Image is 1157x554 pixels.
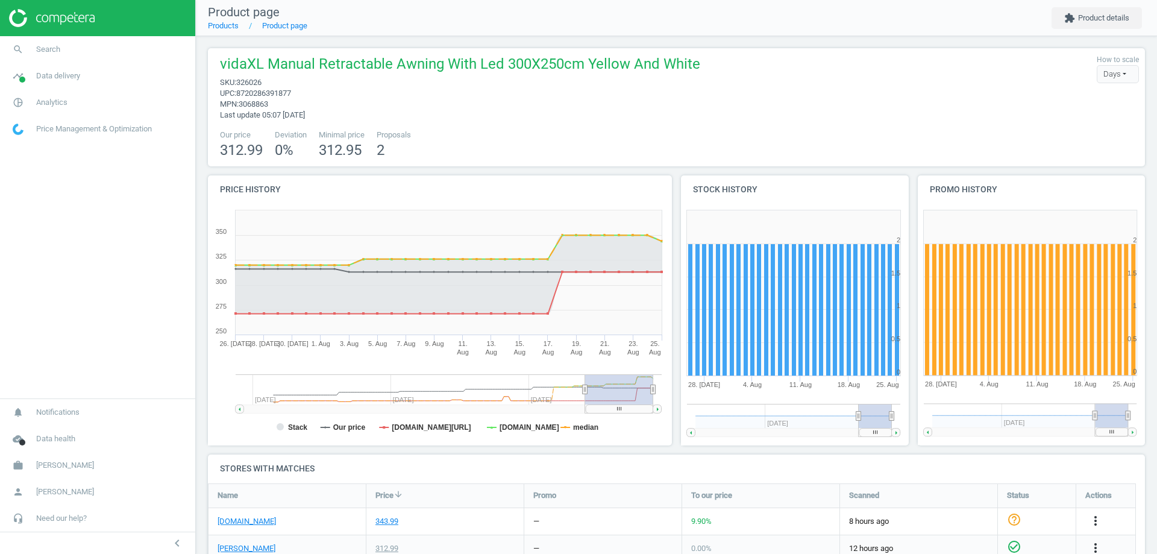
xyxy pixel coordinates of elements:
tspan: 18. Aug [1074,381,1096,388]
a: Product page [262,21,307,30]
span: Notifications [36,407,80,418]
span: upc : [220,89,236,98]
tspan: 11. [458,340,467,347]
span: Analytics [36,97,67,108]
i: chevron_left [170,536,184,550]
text: 0 [897,368,900,376]
span: 312.99 [220,142,263,159]
tspan: 21. [600,340,609,347]
i: check_circle_outline [1007,540,1021,554]
i: search [7,38,30,61]
button: more_vert [1088,514,1103,529]
tspan: 9. Aug [425,340,444,347]
tspan: 28. [DATE] [248,340,280,347]
i: arrow_downward [394,489,403,499]
text: 325 [216,253,227,260]
i: more_vert [1088,514,1103,528]
tspan: median [573,423,598,432]
tspan: 4. Aug [743,381,762,388]
tspan: 11. Aug [789,381,812,388]
a: [PERSON_NAME] [218,543,275,554]
span: 3068863 [239,99,268,109]
span: Actions [1085,490,1112,501]
span: Our price [220,130,263,140]
tspan: 30. [DATE] [277,340,309,347]
div: — [533,516,539,527]
span: vidaXL Manual Retractable Awning With Led 300X250cm Yellow And White [220,54,700,77]
tspan: 25. [650,340,659,347]
span: Data health [36,433,75,444]
a: [DOMAIN_NAME] [218,516,276,527]
text: 275 [216,303,227,310]
span: mpn : [220,99,239,109]
div: — [533,543,539,554]
span: Last update 05:07 [DATE] [220,110,305,119]
button: extensionProduct details [1052,7,1142,29]
tspan: Aug [599,348,611,356]
span: Promo [533,490,556,501]
span: Data delivery [36,71,80,81]
i: headset_mic [7,507,30,530]
text: 350 [216,228,227,235]
span: Product page [208,5,280,19]
tspan: 15. [515,340,524,347]
h4: Stock history [681,175,909,204]
text: 0.5 [891,335,900,342]
span: Deviation [275,130,307,140]
span: [PERSON_NAME] [36,460,94,471]
tspan: 18. Aug [838,381,860,388]
tspan: Aug [542,348,554,356]
h4: Stores with matches [208,455,1145,483]
div: 312.99 [375,543,398,554]
i: person [7,480,30,503]
tspan: 25. Aug [876,381,898,388]
span: Need our help? [36,513,87,524]
tspan: Our price [333,423,366,432]
tspan: [DOMAIN_NAME][URL] [392,423,471,432]
div: 343.99 [375,516,398,527]
text: 1.5 [891,269,900,277]
a: Products [208,21,239,30]
tspan: 13. [487,340,496,347]
i: extension [1064,13,1075,24]
tspan: Aug [571,348,583,356]
i: timeline [7,65,30,87]
label: How to scale [1097,55,1139,65]
text: 1.5 [1127,269,1137,277]
tspan: 23. [629,340,638,347]
tspan: 28. [DATE] [925,381,957,388]
text: 0.5 [1127,335,1137,342]
tspan: 25. Aug [1113,381,1135,388]
span: Price [375,490,394,501]
i: pie_chart_outlined [7,91,30,114]
span: 8 hours ago [849,516,988,527]
span: [PERSON_NAME] [36,486,94,497]
span: Name [218,490,238,501]
span: sku : [220,78,236,87]
text: 1 [897,302,900,309]
img: ajHJNr6hYgQAAAAASUVORK5CYII= [9,9,95,27]
span: 312.95 [319,142,362,159]
tspan: Aug [514,348,526,356]
tspan: 1. Aug [312,340,330,347]
tspan: 3. Aug [340,340,359,347]
span: 0.00 % [691,544,712,553]
tspan: Aug [457,348,469,356]
span: 8720286391877 [236,89,291,98]
span: Price Management & Optimization [36,124,152,134]
text: 0 [1133,368,1137,376]
span: To our price [691,490,732,501]
text: 250 [216,327,227,335]
i: notifications [7,401,30,424]
span: Status [1007,490,1029,501]
tspan: 28. [DATE] [688,381,720,388]
i: help_outline [1007,512,1021,527]
text: 2 [1133,236,1137,244]
span: 0 % [275,142,293,159]
i: work [7,454,30,477]
span: Minimal price [319,130,365,140]
tspan: 7. Aug [397,340,415,347]
span: 2 [377,142,384,159]
button: chevron_left [162,535,192,551]
text: 300 [216,278,227,285]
